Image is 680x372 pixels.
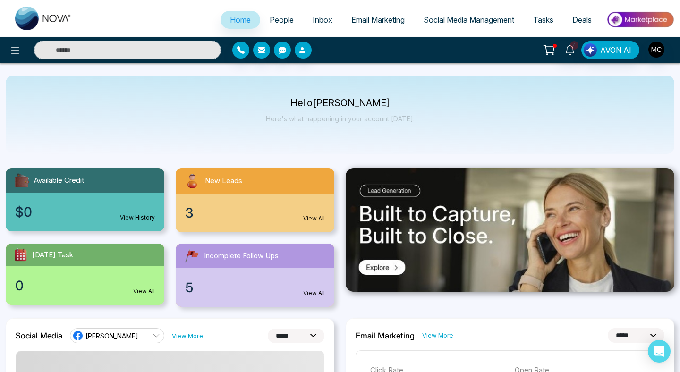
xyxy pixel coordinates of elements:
span: Tasks [533,15,553,25]
a: Incomplete Follow Ups5View All [170,244,340,307]
a: Email Marketing [342,11,414,29]
span: New Leads [205,176,242,186]
img: Lead Flow [584,43,597,57]
p: Here's what happening in your account [DATE]. [266,115,415,123]
span: Home [230,15,251,25]
a: View All [133,287,155,296]
span: Social Media Management [424,15,514,25]
h2: Email Marketing [356,331,415,340]
span: Email Marketing [351,15,405,25]
a: View History [120,213,155,222]
div: Open Intercom Messenger [648,340,671,363]
img: todayTask.svg [13,247,28,262]
a: View All [303,289,325,297]
a: View More [172,331,203,340]
img: User Avatar [648,42,664,58]
span: Deals [572,15,592,25]
span: [PERSON_NAME] [85,331,138,340]
img: . [346,168,674,292]
img: Market-place.gif [606,9,674,30]
span: 5 [185,278,194,297]
a: People [260,11,303,29]
a: Tasks [524,11,563,29]
span: $0 [15,202,32,222]
a: Social Media Management [414,11,524,29]
a: Home [221,11,260,29]
span: [DATE] Task [32,250,73,261]
a: Inbox [303,11,342,29]
span: Inbox [313,15,332,25]
span: People [270,15,294,25]
h2: Social Media [16,331,62,340]
span: AVON AI [600,44,631,56]
a: View All [303,214,325,223]
span: Available Credit [34,175,84,186]
img: Nova CRM Logo [15,7,72,30]
img: newLeads.svg [183,172,201,190]
a: View More [422,331,453,340]
p: Hello [PERSON_NAME] [266,99,415,107]
span: 3 [185,203,194,223]
img: availableCredit.svg [13,172,30,189]
img: followUps.svg [183,247,200,264]
span: Incomplete Follow Ups [204,251,279,262]
button: AVON AI [581,41,639,59]
span: 4 [570,41,578,50]
span: 0 [15,276,24,296]
a: New Leads3View All [170,168,340,232]
a: Deals [563,11,601,29]
a: 4 [559,41,581,58]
